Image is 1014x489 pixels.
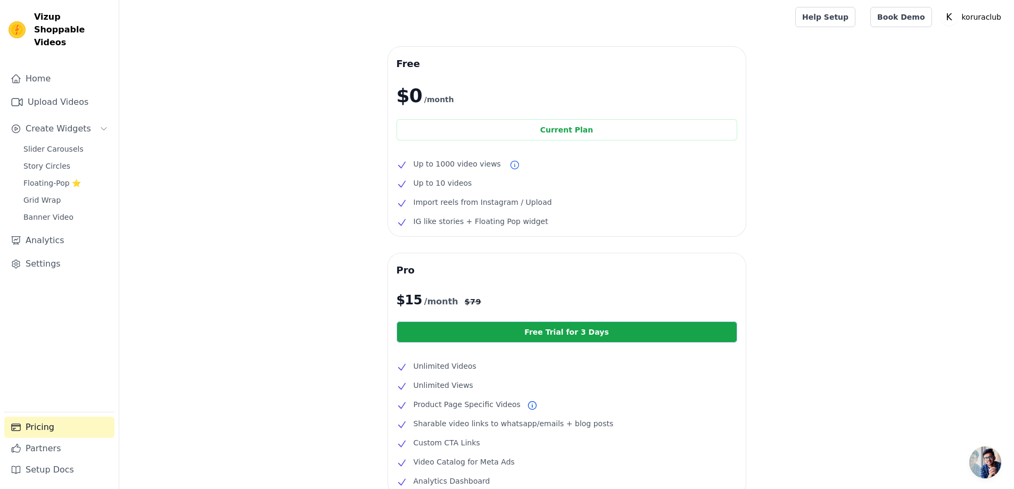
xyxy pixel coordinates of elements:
[969,446,1001,478] a: 开放式聊天
[414,177,472,189] span: Up to 10 videos
[4,68,114,89] a: Home
[397,292,422,309] span: $ 15
[4,459,114,480] a: Setup Docs
[4,118,114,139] button: Create Widgets
[414,360,476,372] span: Unlimited Videos
[23,212,73,222] span: Banner Video
[397,436,737,449] li: Custom CTA Links
[4,253,114,275] a: Settings
[414,417,614,430] span: Sharable video links to whatsapp/emails + blog posts
[23,144,84,154] span: Slider Carousels
[946,12,952,22] text: K
[414,398,521,411] span: Product Page Specific Videos
[465,296,481,307] span: $ 79
[397,119,737,140] div: Current Plan
[23,161,70,171] span: Story Circles
[4,438,114,459] a: Partners
[34,11,110,49] span: Vizup Shoppable Videos
[17,176,114,190] a: Floating-Pop ⭐
[23,178,81,188] span: Floating-Pop ⭐
[424,295,458,308] span: /month
[4,92,114,113] a: Upload Videos
[17,193,114,208] a: Grid Wrap
[414,475,490,487] span: Analytics Dashboard
[26,122,91,135] span: Create Widgets
[23,195,61,205] span: Grid Wrap
[414,196,552,209] span: Import reels from Instagram / Upload
[414,215,548,228] span: IG like stories + Floating Pop widget
[397,455,737,468] li: Video Catalog for Meta Ads
[414,379,473,392] span: Unlimited Views
[958,7,1005,27] p: koruraclub
[4,417,114,438] a: Pricing
[17,142,114,156] a: Slider Carousels
[397,321,737,343] a: Free Trial for 3 Days
[9,21,26,38] img: Vizup
[4,230,114,251] a: Analytics
[397,55,737,72] h3: Free
[17,210,114,225] a: Banner Video
[414,158,501,170] span: Up to 1000 video views
[870,7,931,27] a: Book Demo
[397,262,737,279] h3: Pro
[397,85,422,106] span: $0
[17,159,114,173] a: Story Circles
[795,7,855,27] a: Help Setup
[941,7,1005,27] button: K koruraclub
[424,93,454,106] span: /month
